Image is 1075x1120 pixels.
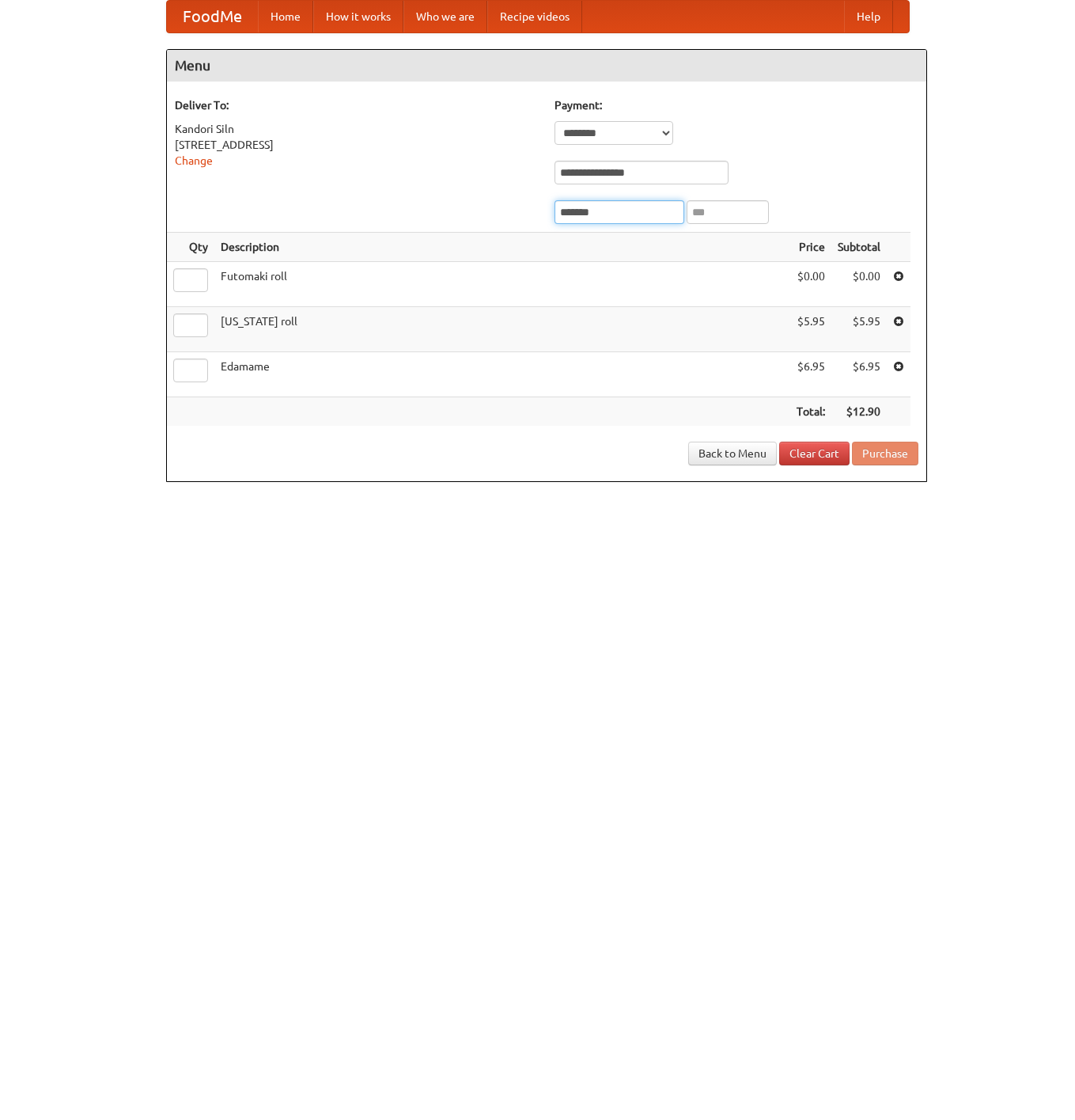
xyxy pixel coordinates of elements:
[790,262,831,307] td: $0.00
[175,121,539,137] div: Kandori Siln
[831,307,887,352] td: $5.95
[555,97,918,113] h5: Payment:
[790,307,831,352] td: $5.95
[831,233,887,262] th: Subtotal
[487,1,582,32] a: Recipe videos
[779,442,850,465] a: Clear Cart
[175,137,539,153] div: [STREET_ADDRESS]
[852,442,918,465] button: Purchase
[167,1,258,32] a: FoodMe
[790,233,831,262] th: Price
[831,352,887,397] td: $6.95
[214,233,790,262] th: Description
[403,1,487,32] a: Who we are
[167,233,214,262] th: Qty
[790,397,831,427] th: Total:
[790,352,831,397] td: $6.95
[167,50,926,82] h4: Menu
[175,97,539,113] h5: Deliver To:
[313,1,403,32] a: How it works
[688,442,777,465] a: Back to Menu
[175,154,213,167] a: Change
[214,262,790,307] td: Futomaki roll
[831,262,887,307] td: $0.00
[258,1,313,32] a: Home
[214,352,790,397] td: Edamame
[214,307,790,352] td: [US_STATE] roll
[844,1,893,32] a: Help
[831,397,887,427] th: $12.90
